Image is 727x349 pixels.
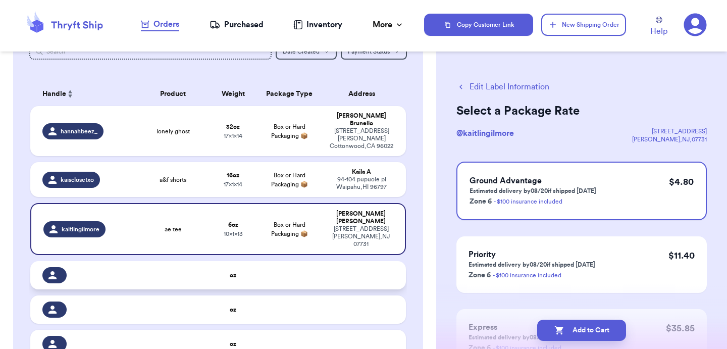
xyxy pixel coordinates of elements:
a: - $100 insurance included [494,198,562,205]
p: $ 4.80 [669,175,694,189]
input: Search [29,43,272,60]
th: Weight [211,82,255,106]
strong: oz [230,307,236,313]
button: Copy Customer Link [424,14,533,36]
h2: Select a Package Rate [456,103,707,119]
p: Estimated delivery by 08/20 if shipped [DATE] [470,187,596,195]
span: Priority [469,251,496,259]
span: Box or Hard Packaging 📦 [271,124,308,139]
span: Zone 6 [469,272,491,279]
div: More [373,19,404,31]
span: ae tee [165,225,182,233]
span: kaitlingilmore [62,225,99,233]
div: [STREET_ADDRESS] [632,127,707,135]
strong: 16 oz [227,172,239,178]
span: @ kaitlingilmore [456,129,514,137]
div: [PERSON_NAME] [PERSON_NAME] [329,210,393,225]
span: Zone 6 [470,198,492,205]
div: [PERSON_NAME] Brunello [329,112,394,127]
button: Date Created [276,43,337,60]
span: 17 x 1 x 14 [224,133,242,139]
span: Box or Hard Packaging 📦 [271,222,308,237]
strong: oz [230,272,236,278]
a: - $100 insurance included [493,272,561,278]
span: kaisclosetxo [61,176,94,184]
button: Payment Status [341,43,407,60]
span: Payment Status [348,48,390,55]
a: Purchased [210,19,264,31]
p: Estimated delivery by 08/20 if shipped [DATE] [469,261,595,269]
div: [PERSON_NAME] , NJ , 07731 [632,135,707,143]
span: Ground Advantage [470,177,542,185]
strong: oz [230,341,236,347]
a: Inventory [293,19,342,31]
span: a&f shorts [160,176,186,184]
th: Product [135,82,211,106]
p: $ 11.40 [668,248,695,263]
div: Kaila A [329,168,394,176]
span: 17 x 1 x 14 [224,181,242,187]
th: Address [323,82,406,106]
a: Orders [141,18,179,31]
span: hannahbeez_ [61,127,97,135]
div: Orders [141,18,179,30]
button: Add to Cart [537,320,626,341]
span: 10 x 1 x 13 [224,231,243,237]
strong: 32 oz [226,124,240,130]
div: [STREET_ADDRESS] [PERSON_NAME] , NJ 07731 [329,225,393,248]
button: New Shipping Order [541,14,626,36]
span: Box or Hard Packaging 📦 [271,172,308,187]
button: Edit Label Information [456,81,549,93]
strong: 6 oz [228,222,238,228]
div: [STREET_ADDRESS][PERSON_NAME] Cottonwood , CA 96022 [329,127,394,150]
th: Package Type [255,82,323,106]
div: 94-104 pupuole pl Waipahu , HI 96797 [329,176,394,191]
span: Help [650,25,667,37]
span: lonely ghost [157,127,190,135]
span: Date Created [283,48,320,55]
button: Sort ascending [66,88,74,100]
span: Handle [42,89,66,99]
a: Help [650,17,667,37]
